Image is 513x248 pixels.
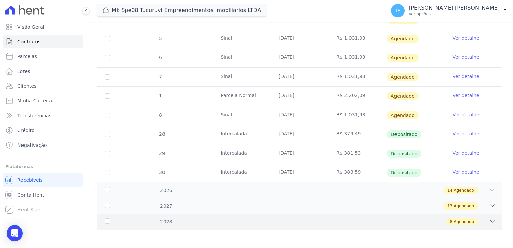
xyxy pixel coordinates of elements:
span: 6 [158,55,162,60]
input: default [105,74,110,80]
a: Transferências [3,109,83,122]
td: [DATE] [271,48,329,67]
span: 7 [158,74,162,79]
a: Ver detalhe [452,169,479,175]
td: R$ 381,53 [328,144,386,163]
a: Negativação [3,138,83,152]
span: Parcelas [17,53,37,60]
td: R$ 1.031,93 [328,48,386,67]
a: Ver detalhe [452,111,479,118]
span: Depositado [387,169,422,177]
a: Ver detalhe [452,150,479,156]
td: [DATE] [271,87,329,106]
input: default [105,55,110,60]
span: Recebíveis [17,177,43,183]
td: R$ 1.031,93 [328,106,386,125]
span: Agendado [387,35,419,43]
td: R$ 2.202,09 [328,87,386,106]
span: 30 [158,170,165,175]
a: Lotes [3,65,83,78]
input: default [105,36,110,41]
span: 13 [447,203,452,209]
span: Conta Hent [17,192,44,198]
span: Agendado [387,54,419,62]
span: Clientes [17,83,36,89]
td: [DATE] [271,163,329,182]
td: Intercalada [213,125,271,144]
span: Visão Geral [17,24,44,30]
span: Agendado [387,111,419,119]
div: Plataformas [5,163,80,171]
span: Negativação [17,142,47,149]
div: Open Intercom Messenger [7,225,23,241]
a: Conta Hent [3,188,83,202]
p: Ver opções [409,11,500,17]
a: Crédito [3,124,83,137]
td: R$ 1.031,93 [328,29,386,48]
a: Parcelas [3,50,83,63]
a: Ver detalhe [452,92,479,99]
td: R$ 383,59 [328,163,386,182]
td: Sinal [213,106,271,125]
a: Recebíveis [3,173,83,187]
span: 8 [450,219,453,225]
button: Mk Spe08 Tucuruvi Empreendimentos Imobiliarios LTDA [97,4,267,17]
td: [DATE] [271,144,329,163]
a: Clientes [3,79,83,93]
span: Minha Carteira [17,97,52,104]
span: Lotes [17,68,30,75]
td: Sinal [213,68,271,86]
a: Ver detalhe [452,130,479,137]
td: [DATE] [271,68,329,86]
td: [DATE] [271,125,329,144]
span: 8 [158,112,162,118]
span: Agendado [454,203,474,209]
span: 28 [158,131,165,137]
span: Contratos [17,38,40,45]
span: Agendado [454,187,474,193]
span: Agendado [387,92,419,100]
input: default [105,113,110,118]
input: default [105,93,110,99]
a: Ver detalhe [452,73,479,80]
span: Agendado [387,73,419,81]
span: 5 [158,36,162,41]
button: IF [PERSON_NAME] [PERSON_NAME] Ver opções [386,1,513,20]
span: IF [396,8,400,13]
td: [DATE] [271,106,329,125]
input: Só é possível selecionar pagamentos em aberto [105,151,110,156]
input: Só é possível selecionar pagamentos em aberto [105,170,110,175]
input: Só é possível selecionar pagamentos em aberto [105,132,110,137]
span: 1 [158,93,162,98]
td: Parcela Normal [213,87,271,106]
td: R$ 379,49 [328,125,386,144]
td: R$ 1.031,93 [328,68,386,86]
span: 14 [447,187,452,193]
span: Depositado [387,130,422,138]
td: Intercalada [213,144,271,163]
a: Ver detalhe [452,35,479,41]
td: Sinal [213,29,271,48]
a: Ver detalhe [452,54,479,60]
a: Minha Carteira [3,94,83,108]
a: Contratos [3,35,83,48]
span: Agendado [454,219,474,225]
span: Crédito [17,127,35,134]
td: Intercalada [213,163,271,182]
span: Depositado [387,150,422,158]
p: [PERSON_NAME] [PERSON_NAME] [409,5,500,11]
span: Transferências [17,112,51,119]
a: Visão Geral [3,20,83,34]
td: Sinal [213,48,271,67]
td: [DATE] [271,29,329,48]
span: 29 [158,151,165,156]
